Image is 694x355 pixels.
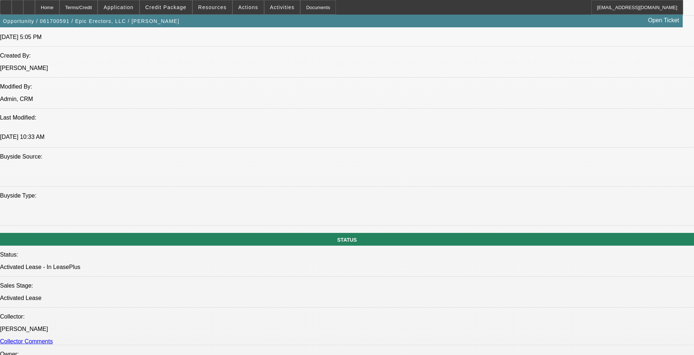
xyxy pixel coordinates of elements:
span: Opportunity / 061700591 / Epic Erectors, LLC / [PERSON_NAME] [3,18,179,24]
span: Actions [238,4,258,10]
span: Credit Package [145,4,187,10]
span: Application [103,4,133,10]
span: Resources [198,4,227,10]
a: Open Ticket [645,14,682,27]
span: STATUS [337,237,357,243]
button: Actions [233,0,264,14]
button: Application [98,0,139,14]
button: Activities [264,0,300,14]
button: Credit Package [140,0,192,14]
span: Activities [270,4,295,10]
button: Resources [193,0,232,14]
